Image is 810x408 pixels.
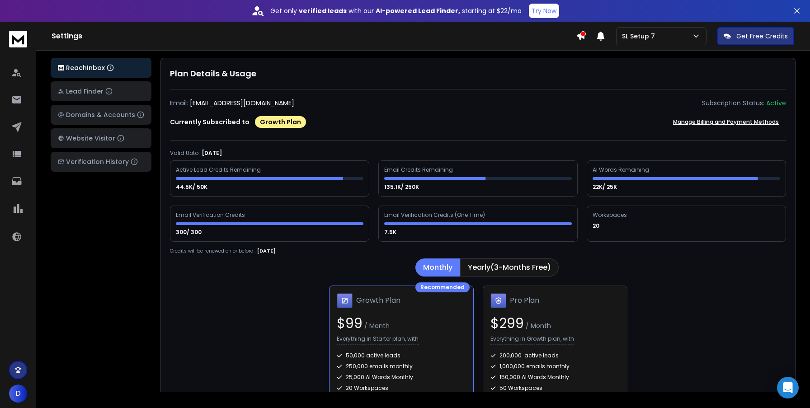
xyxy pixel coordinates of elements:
strong: verified leads [299,6,347,15]
div: 25,000 AI Words Monthly [337,374,466,381]
button: Manage Billing and Payment Methods [666,113,786,131]
button: D [9,385,27,403]
img: Pro Plan icon [490,293,506,309]
p: [EMAIL_ADDRESS][DOMAIN_NAME] [190,98,294,108]
img: logo [9,31,27,47]
p: [DATE] [202,150,222,157]
strong: AI-powered Lead Finder, [376,6,460,15]
p: Subscription Status: [702,98,764,108]
div: Growth Plan [255,116,306,128]
h1: Plan Details & Usage [170,67,786,80]
p: 300/ 300 [176,229,203,236]
span: $ 299 [490,314,524,333]
p: Try Now [532,6,556,15]
div: 150,000 AI Words Monthly [490,374,620,381]
h1: Settings [52,31,576,42]
button: Website Visitor [51,128,151,148]
p: Get only with our starting at $22/mo [270,6,522,15]
button: Yearly(3-Months Free) [460,258,559,277]
p: SL Setup 7 [622,32,659,41]
div: 250,000 emails monthly [337,363,466,370]
p: 7.5K [384,229,398,236]
div: Email Verification Credits [176,211,246,219]
button: Verification History [51,152,151,172]
div: Open Intercom Messenger [777,377,799,399]
p: [DATE] [257,247,276,255]
div: Active [766,98,786,108]
div: Active Lead Credits Remaining [176,166,262,174]
img: logo [58,65,64,71]
p: Valid Upto: [170,150,200,157]
p: Credits will be renewed on or before : [170,248,255,254]
span: / Month [524,321,551,330]
button: Lead Finder [51,81,151,101]
div: Email Verification Credits (One Time) [384,211,485,219]
div: 200,000 active leads [490,352,620,359]
div: AI Words Remaining [593,166,650,174]
button: ReachInbox [51,58,151,78]
div: 50 Workspaces [490,385,620,392]
span: $ 99 [337,314,363,333]
h1: Pro Plan [510,295,539,306]
div: 1,000,000 emails monthly [490,363,620,370]
p: Email: [170,98,188,108]
img: Growth Plan icon [337,293,353,309]
p: Currently Subscribed to [170,117,250,127]
p: Everything in Starter plan, with [337,335,419,345]
p: Get Free Credits [736,32,788,41]
button: Try Now [529,4,559,18]
p: 20 [593,222,601,230]
div: Recommended [415,282,470,292]
h1: Growth Plan [356,295,400,306]
p: 44.5K/ 50K [176,183,209,191]
p: 135.1K/ 250K [384,183,420,191]
button: Monthly [415,258,460,277]
span: / Month [363,321,390,330]
button: Domains & Accounts [51,105,151,125]
div: 50,000 active leads [337,352,466,359]
p: Manage Billing and Payment Methods [673,118,779,126]
p: 22K/ 25K [593,183,618,191]
button: Get Free Credits [717,27,794,45]
p: Everything in Growth plan, with [490,335,574,345]
div: Email Credits Remaining [384,166,454,174]
div: Workspaces [593,211,628,219]
div: 20 Workspaces [337,385,466,392]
